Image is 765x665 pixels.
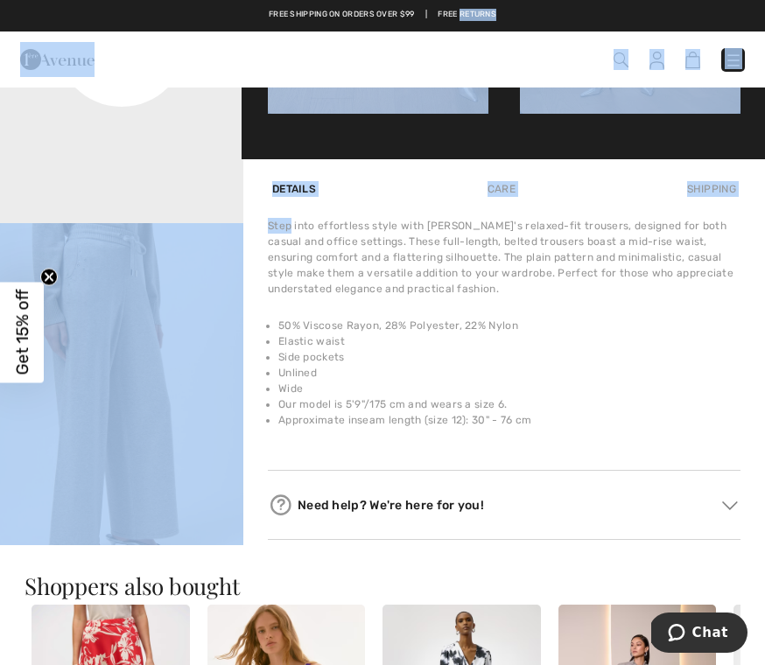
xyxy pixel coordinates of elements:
div: Need help? We're here for you! [268,492,740,518]
img: Shopping Bag [685,52,700,68]
img: Menu [725,52,742,69]
div: Care [483,173,520,205]
h3: Shoppers also bought [25,575,740,598]
li: Approximate inseam length (size 12): 30" - 76 cm [278,412,740,428]
img: Search [614,52,628,67]
a: Free Returns [438,9,496,21]
button: Close teaser [40,269,58,286]
img: My Info [649,52,664,69]
div: Details [268,173,320,205]
div: Step into effortless style with [PERSON_NAME]'s relaxed-fit trousers, designed for both casual an... [268,218,740,297]
li: Elastic waist [278,333,740,349]
li: 50% Viscose Rayon, 28% Polyester, 22% Nylon [278,318,740,333]
li: Unlined [278,365,740,381]
li: Wide [278,381,740,396]
a: Free shipping on orders over $99 [269,9,415,21]
div: Shipping [683,173,740,205]
img: 1ère Avenue [20,42,95,77]
span: Get 15% off [12,290,32,375]
iframe: Opens a widget where you can chat to one of our agents [651,612,747,656]
li: Our model is 5'9"/175 cm and wears a size 6. [278,396,740,412]
li: Side pockets [278,349,740,365]
span: | [425,9,427,21]
a: 1ère Avenue [20,50,95,66]
img: Arrow2.svg [722,501,738,510]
